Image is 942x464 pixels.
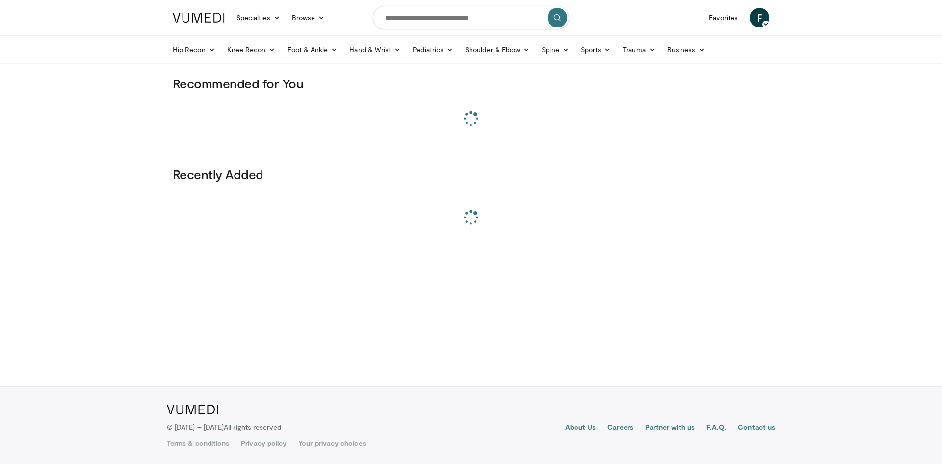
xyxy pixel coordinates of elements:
a: Sports [575,40,617,59]
span: All rights reserved [224,423,281,431]
h3: Recently Added [173,166,769,182]
a: Your privacy choices [298,438,366,448]
a: Careers [607,422,633,434]
a: Browse [286,8,331,27]
a: Privacy policy [241,438,287,448]
a: Favorites [703,8,744,27]
a: Spine [536,40,575,59]
a: F [750,8,769,27]
a: Specialties [231,8,286,27]
a: Pediatrics [407,40,459,59]
a: Hip Recon [167,40,221,59]
a: About Us [565,422,596,434]
a: Shoulder & Elbow [459,40,536,59]
input: Search topics, interventions [373,6,569,29]
a: Business [661,40,711,59]
a: Partner with us [645,422,695,434]
a: Contact us [738,422,775,434]
a: Knee Recon [221,40,282,59]
a: Trauma [617,40,661,59]
a: Terms & conditions [167,438,229,448]
img: VuMedi Logo [173,13,225,23]
a: Hand & Wrist [343,40,407,59]
a: F.A.Q. [706,422,726,434]
a: Foot & Ankle [282,40,344,59]
h3: Recommended for You [173,76,769,91]
p: © [DATE] – [DATE] [167,422,282,432]
img: VuMedi Logo [167,405,218,414]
